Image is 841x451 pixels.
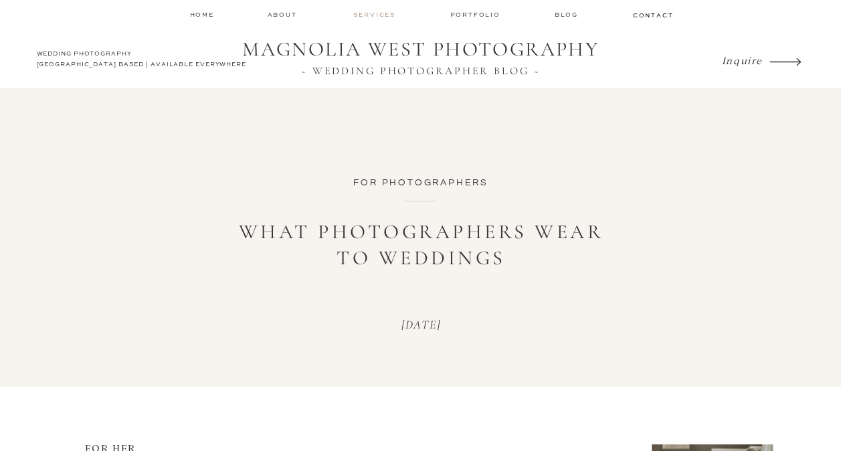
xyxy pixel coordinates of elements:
a: about [268,10,301,19]
a: Portfolio [450,10,503,19]
a: services [353,10,398,19]
a: home [190,10,215,19]
a: MAGNOLIA WEST PHOTOGRAPHY [233,37,608,63]
a: contact [633,11,672,19]
h2: WEDDING PHOTOGRAPHY [GEOGRAPHIC_DATA] BASED | AVAILABLE EVERYWHERE [37,49,250,73]
a: Inquire [722,51,766,70]
a: Blog [555,10,581,19]
p: [DATE] [338,318,504,333]
h1: What Photographers Wear to Weddings [221,219,622,271]
a: ~ WEDDING PHOTOGRAPHER BLOG ~ [233,65,608,77]
i: Inquire [722,54,763,66]
a: For Photographers [353,178,488,187]
a: WEDDING PHOTOGRAPHY[GEOGRAPHIC_DATA] BASED | AVAILABLE EVERYWHERE [37,49,250,73]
